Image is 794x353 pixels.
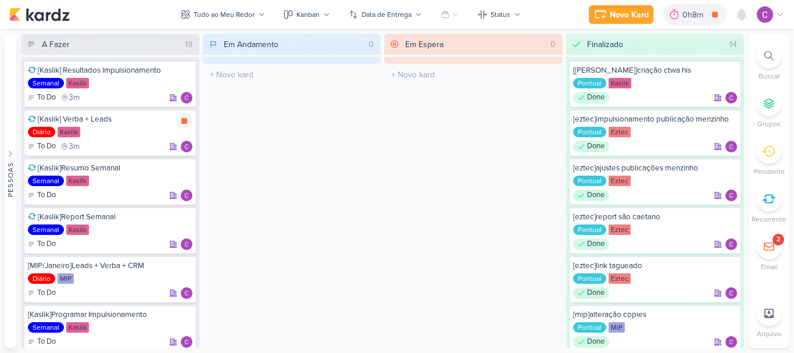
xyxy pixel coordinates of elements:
[609,176,631,186] div: Eztec
[725,141,737,152] div: Responsável: Carlos Lima
[58,273,74,284] div: MIP
[587,287,605,299] p: Done
[610,9,649,21] div: Novo Kard
[5,162,16,197] div: Pessoas
[757,329,781,339] p: Arquivo
[573,224,606,235] div: Pontual
[573,287,609,299] div: Done
[573,141,609,152] div: Done
[224,38,278,51] div: Em Andamento
[725,38,742,51] div: 14
[725,92,737,104] div: Responsável: Carlos Lima
[725,336,737,348] div: Responsável: Carlos Lima
[42,38,70,51] div: A Fazer
[28,273,55,284] div: Diário
[181,238,192,250] img: Carlos Lima
[181,141,192,152] div: Responsável: Carlos Lima
[28,336,56,348] div: To Do
[181,336,192,348] img: Carlos Lima
[28,261,192,271] div: [MIP/Janeiro]Leads + Verba + CRM
[181,238,192,250] div: Responsável: Carlos Lima
[28,287,56,299] div: To Do
[573,127,606,137] div: Pontual
[60,92,80,104] div: último check-in há 3 meses
[609,273,631,284] div: Eztec
[573,65,738,76] div: [kaslik]criação ctwa his
[725,238,737,250] img: Carlos Lima
[573,176,606,186] div: Pontual
[777,235,780,244] div: 2
[9,8,70,22] img: kardz.app
[725,238,737,250] div: Responsável: Carlos Lima
[181,141,192,152] img: Carlos Lima
[181,92,192,104] img: Carlos Lima
[181,336,192,348] div: Responsável: Carlos Lima
[60,141,80,152] div: último check-in há 3 meses
[573,273,606,284] div: Pontual
[573,336,609,348] div: Done
[28,114,192,124] div: [Kaslik] Verba + Leads
[28,190,56,201] div: To Do
[587,238,605,250] p: Done
[205,66,379,83] input: + Novo kard
[28,78,64,88] div: Semanal
[69,142,80,151] span: 3m
[587,336,605,348] p: Done
[28,212,192,222] div: [Kaslik]Report Semanal
[28,322,64,333] div: Semanal
[181,287,192,299] div: Responsável: Carlos Lima
[754,166,785,177] p: Pendente
[573,238,609,250] div: Done
[589,5,653,24] button: Novo Kard
[725,190,737,201] img: Carlos Lima
[28,141,56,152] div: To Do
[725,92,737,104] img: Carlos Lima
[761,262,778,272] p: Email
[181,190,192,201] img: Carlos Lima
[725,190,737,201] div: Responsável: Carlos Lima
[28,224,64,235] div: Semanal
[28,65,192,76] div: [Kaslik] Resultados Impulsionamento
[181,190,192,201] div: Responsável: Carlos Lima
[37,336,56,348] p: To Do
[69,94,80,102] span: 3m
[573,261,738,271] div: [eztec]link tagueado
[58,127,80,137] div: Kaslik
[573,78,606,88] div: Pontual
[759,71,780,81] p: Buscar
[587,92,605,104] p: Done
[573,322,606,333] div: Pontual
[573,212,738,222] div: [eztec]report são caetano
[37,238,56,250] p: To Do
[752,214,786,224] p: Recorrente
[28,238,56,250] div: To Do
[37,141,56,152] p: To Do
[28,176,64,186] div: Semanal
[405,38,444,51] div: Em Espera
[66,176,89,186] div: Kaslik
[28,127,55,137] div: Diário
[5,34,16,348] button: Pessoas
[573,309,738,320] div: [mip]alteração copies
[609,224,631,235] div: Eztec
[66,322,89,333] div: Kaslik
[757,119,781,129] p: Grupos
[609,78,631,88] div: Kaslik
[573,114,738,124] div: [eztec]impulsionamento publicação menzinho
[28,92,56,104] div: To Do
[181,92,192,104] div: Responsável: Carlos Lima
[725,336,737,348] img: Carlos Lima
[28,163,192,173] div: [Kaslik]Resumo Semanal
[364,38,378,51] div: 0
[609,322,625,333] div: MIP
[725,141,737,152] img: Carlos Lima
[682,9,707,21] div: 0h8m
[66,78,89,88] div: Kaslik
[757,6,773,23] img: Carlos Lima
[573,190,609,201] div: Done
[37,190,56,201] p: To Do
[725,287,737,299] div: Responsável: Carlos Lima
[387,66,560,83] input: + Novo kard
[573,92,609,104] div: Done
[725,287,737,299] img: Carlos Lima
